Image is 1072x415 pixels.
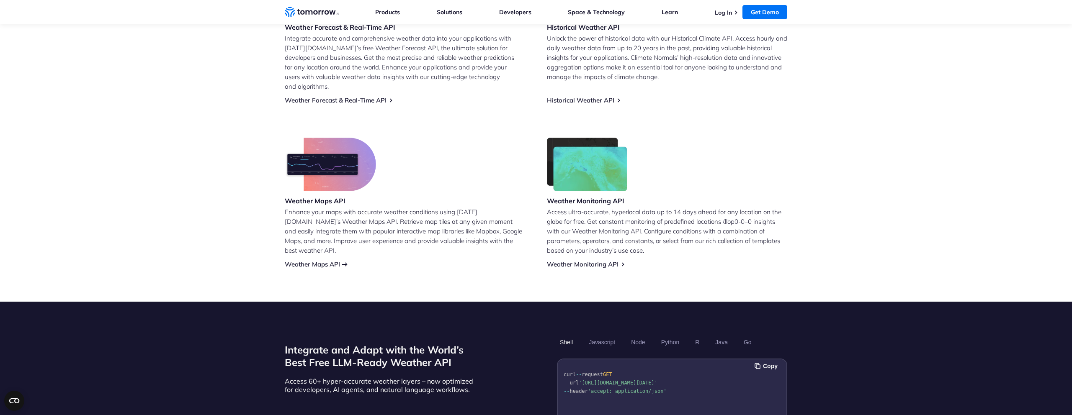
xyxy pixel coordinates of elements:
a: Get Demo [742,5,787,19]
h2: Integrate and Adapt with the World’s Best Free LLM-Ready Weather API [285,343,477,369]
span: -- [576,371,582,377]
h3: Weather Forecast & Real-Time API [285,23,395,32]
a: Weather Forecast & Real-Time API [285,96,387,104]
span: -- [564,388,569,394]
span: '[URL][DOMAIN_NAME][DATE]' [579,380,657,386]
button: Node [628,335,648,349]
p: Access ultra-accurate, hyperlocal data up to 14 days ahead for any location on the globe for free... [547,207,787,255]
button: Go [741,335,755,349]
span: 'accept: application/json' [588,388,667,394]
span: header [569,388,588,394]
span: curl [564,371,576,377]
a: Log In [715,9,732,16]
button: Java [712,335,731,349]
a: Home link [285,6,339,18]
h3: Weather Maps API [285,196,376,205]
a: Weather Monitoring API [547,260,618,268]
p: Access 60+ hyper-accurate weather layers – now optimized for developers, AI agents, and natural l... [285,377,477,394]
button: Javascript [586,335,618,349]
span: -- [564,380,569,386]
p: Unlock the power of historical data with our Historical Climate API. Access hourly and daily weat... [547,33,787,82]
button: R [692,335,702,349]
span: request [582,371,603,377]
a: Space & Technology [568,8,625,16]
button: Open CMP widget [4,391,24,411]
a: Weather Maps API [285,260,340,268]
p: Enhance your maps with accurate weather conditions using [DATE][DOMAIN_NAME]’s Weather Maps API. ... [285,207,525,255]
button: Shell [557,335,576,349]
a: Developers [499,8,531,16]
h3: Weather Monitoring API [547,196,627,205]
a: Products [375,8,400,16]
button: Copy [755,361,780,371]
a: Historical Weather API [547,96,614,104]
button: Python [658,335,683,349]
h3: Historical Weather API [547,23,620,32]
span: url [569,380,579,386]
a: Learn [662,8,678,16]
p: Integrate accurate and comprehensive weather data into your applications with [DATE][DOMAIN_NAME]... [285,33,525,91]
a: Solutions [437,8,462,16]
span: GET [603,371,612,377]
